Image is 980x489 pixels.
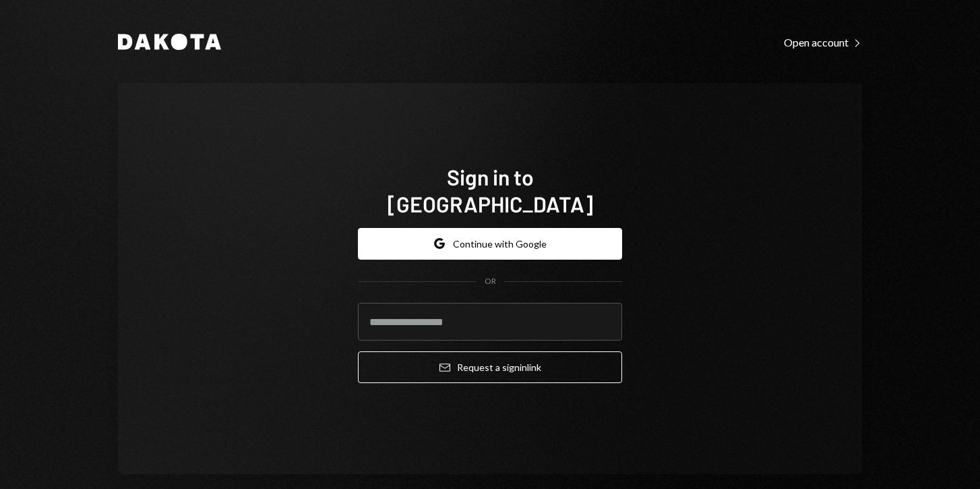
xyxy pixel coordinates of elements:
div: Open account [784,36,862,49]
h1: Sign in to [GEOGRAPHIC_DATA] [358,163,622,217]
button: Request a signinlink [358,351,622,383]
div: OR [485,276,496,287]
a: Open account [784,34,862,49]
button: Continue with Google [358,228,622,260]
